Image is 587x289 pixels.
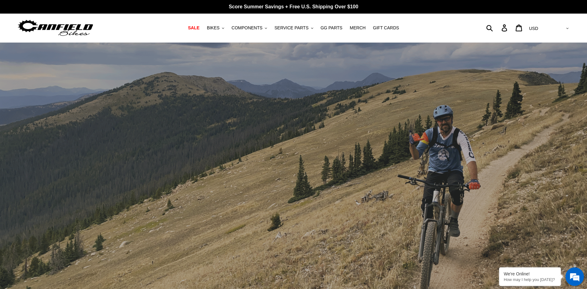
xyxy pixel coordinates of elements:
[318,24,346,32] a: GG PARTS
[185,24,203,32] a: SALE
[271,24,316,32] button: SERVICE PARTS
[188,25,199,31] span: SALE
[204,24,227,32] button: BIKES
[504,277,556,282] p: How may I help you today?
[321,25,343,31] span: GG PARTS
[207,25,220,31] span: BIKES
[490,21,505,35] input: Search
[373,25,399,31] span: GIFT CARDS
[232,25,262,31] span: COMPONENTS
[17,18,94,38] img: Canfield Bikes
[228,24,270,32] button: COMPONENTS
[274,25,308,31] span: SERVICE PARTS
[347,24,369,32] a: MERCH
[350,25,366,31] span: MERCH
[504,271,556,276] div: We're Online!
[370,24,402,32] a: GIFT CARDS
